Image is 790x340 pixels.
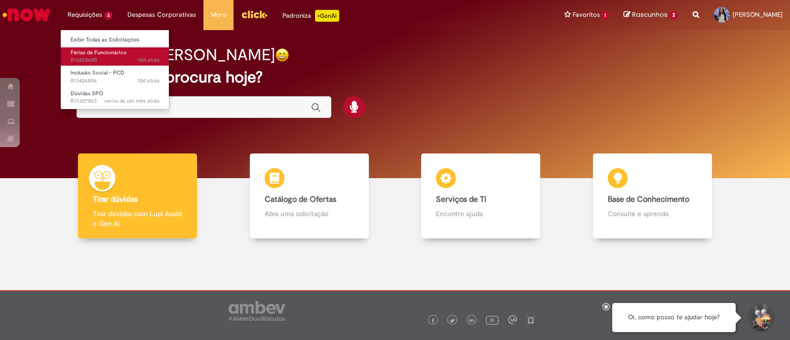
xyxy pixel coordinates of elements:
p: Abra uma solicitação [265,209,354,219]
b: Base de Conhecimento [608,194,689,204]
img: logo_footer_facebook.png [431,318,435,323]
span: 2 [669,11,678,20]
time: 19/08/2025 13:48:17 [138,56,159,64]
img: happy-face.png [275,48,289,62]
p: Consulte e aprenda [608,209,697,219]
span: Despesas Corporativas [127,10,196,20]
p: Tirar dúvidas com Lupi Assist e Gen Ai [93,209,182,228]
a: Aberto R13307863 : Dúvidas SPO [61,88,169,107]
span: 10d atrás [138,56,159,64]
div: Padroniza [282,10,339,22]
span: Dúvidas SPO [71,90,103,97]
h2: O que você procura hoje? [77,69,713,86]
b: Catálogo de Ofertas [265,194,336,204]
span: Férias de Funcionários [71,49,126,56]
a: Catálogo de Ofertas Abra uma solicitação [224,153,395,239]
span: R13307863 [71,97,159,105]
span: Inclusão Social - PCD [71,69,124,76]
a: Aberto R13428680 : Férias de Funcionários [61,47,169,66]
b: Serviços de TI [436,194,486,204]
img: logo_footer_twitter.png [450,318,455,323]
p: Encontre ajuda [436,209,525,219]
a: Base de Conhecimento Consulte e aprenda [567,153,739,239]
span: 3 [104,11,113,20]
div: Oi, como posso te ajudar hoje? [612,303,736,332]
time: 19/08/2025 08:19:16 [138,77,159,84]
b: Tirar dúvidas [93,194,138,204]
ul: Requisições [60,30,169,110]
a: Aberto R13426806 : Inclusão Social - PCD [61,68,169,86]
button: Iniciar Conversa de Suporte [746,303,775,333]
a: Exibir Todas as Solicitações [61,35,169,45]
img: logo_footer_youtube.png [486,313,499,326]
img: logo_footer_linkedin.png [469,318,474,324]
span: R13428680 [71,56,159,64]
span: R13426806 [71,77,159,85]
span: Rascunhos [632,10,668,19]
span: 10d atrás [138,77,159,84]
a: Rascunhos [624,10,678,20]
img: logo_footer_ambev_rotulo_gray.png [229,301,285,321]
span: [PERSON_NAME] [733,10,783,19]
span: Favoritos [573,10,600,20]
p: +GenAi [315,10,339,22]
span: cerca de um mês atrás [104,97,159,105]
img: logo_footer_workplace.png [508,315,517,324]
span: Requisições [68,10,102,20]
h2: Boa noite, [PERSON_NAME] [77,46,275,64]
img: logo_footer_naosei.png [526,315,535,324]
span: More [211,10,226,20]
a: Serviços de TI Encontre ajuda [395,153,567,239]
img: ServiceNow [1,5,52,25]
time: 20/07/2025 20:59:06 [104,97,159,105]
a: Tirar dúvidas Tirar dúvidas com Lupi Assist e Gen Ai [52,153,224,239]
span: 1 [602,11,609,20]
img: click_logo_yellow_360x200.png [241,7,268,22]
